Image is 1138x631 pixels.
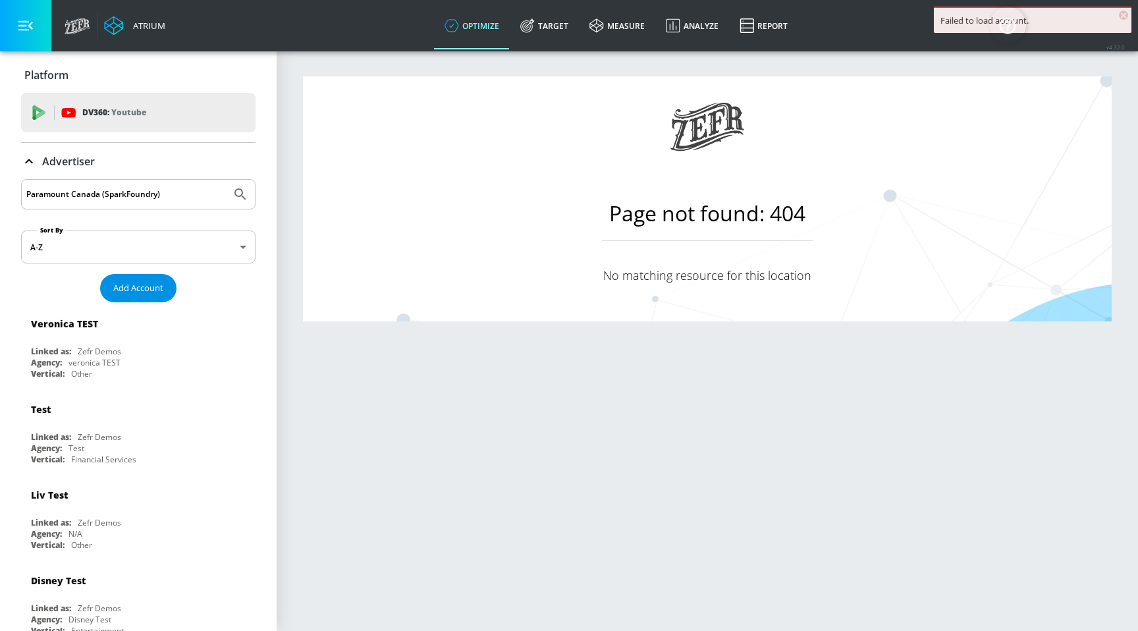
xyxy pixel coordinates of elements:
[68,528,82,539] div: N/A
[579,2,655,49] a: measure
[21,308,256,383] div: Veronica TESTLinked as:Zefr DemosAgency:veronica TESTVertical:Other
[68,357,121,368] div: veronica TEST
[111,105,146,119] p: Youtube
[31,574,86,587] div: Disney Test
[226,180,255,209] button: Submit Search
[113,281,163,296] span: Add Account
[434,2,510,49] a: optimize
[510,2,579,49] a: Target
[21,393,256,468] div: TestLinked as:Zefr DemosAgency:TestVertical:Financial Services
[71,539,92,551] div: Other
[31,517,71,528] div: Linked as:
[31,357,62,368] div: Agency:
[31,403,51,416] div: Test
[31,454,65,465] div: Vertical:
[21,479,256,554] div: Liv TestLinked as:Zefr DemosAgency:N/AVertical:Other
[31,368,65,379] div: Vertical:
[78,431,121,443] div: Zefr Demos
[31,443,62,454] div: Agency:
[71,454,136,465] div: Financial Services
[42,154,95,169] p: Advertiser
[31,489,68,501] div: Liv Test
[100,274,176,302] button: Add Account
[21,57,256,94] div: Platform
[989,7,1026,43] button: Open Resource Center
[128,20,165,32] div: Atrium
[78,346,121,357] div: Zefr Demos
[31,528,62,539] div: Agency:
[31,346,71,357] div: Linked as:
[78,603,121,614] div: Zefr Demos
[68,614,111,625] div: Disney Test
[26,186,226,203] input: Search by name
[82,105,146,120] p: DV360:
[31,317,98,330] div: Veronica TEST
[602,199,813,241] h1: Page not found: 404
[602,267,813,283] p: No matching resource for this location
[655,2,729,49] a: Analyze
[31,614,62,625] div: Agency:
[21,143,256,180] div: Advertiser
[21,93,256,132] div: DV360: Youtube
[71,368,92,379] div: Other
[104,16,165,36] a: Atrium
[31,539,65,551] div: Vertical:
[24,68,68,82] p: Platform
[940,14,1125,26] div: Failed to load account.
[1119,11,1128,20] span: ×
[38,226,66,234] label: Sort By
[1106,43,1125,51] span: v 4.32.0
[31,431,71,443] div: Linked as:
[21,231,256,263] div: A-Z
[31,603,71,614] div: Linked as:
[78,517,121,528] div: Zefr Demos
[68,443,84,454] div: Test
[729,2,798,49] a: Report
